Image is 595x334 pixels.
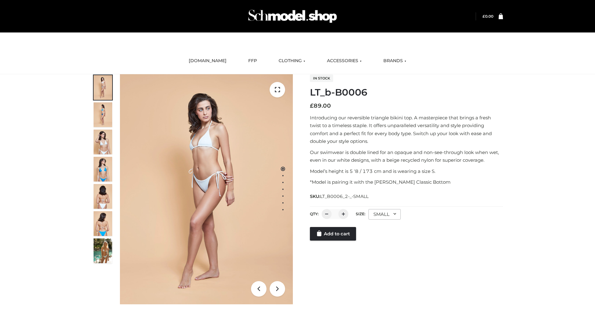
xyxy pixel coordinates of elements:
label: QTY: [310,212,319,216]
span: SKU: [310,193,369,200]
span: LT_B0006_2-_-SMALL [320,194,368,199]
img: ArielClassicBikiniTop_CloudNine_AzureSky_OW114ECO_1 [120,74,293,304]
img: ArielClassicBikiniTop_CloudNine_AzureSky_OW114ECO_8-scaled.jpg [94,211,112,236]
bdi: 0.00 [483,14,493,19]
bdi: 89.00 [310,102,331,109]
p: Our swimwear is double lined for an opaque and non-see-through look when wet, even in our white d... [310,148,503,164]
img: ArielClassicBikiniTop_CloudNine_AzureSky_OW114ECO_3-scaled.jpg [94,130,112,154]
a: [DOMAIN_NAME] [184,54,231,68]
span: £ [483,14,485,19]
p: Introducing our reversible triangle bikini top. A masterpiece that brings a fresh twist to a time... [310,114,503,145]
h1: LT_b-B0006 [310,87,503,98]
a: BRANDS [379,54,411,68]
a: FFP [244,54,262,68]
a: Add to cart [310,227,356,241]
p: *Model is pairing it with the [PERSON_NAME] Classic Bottom [310,178,503,186]
span: In stock [310,75,333,82]
span: £ [310,102,314,109]
a: £0.00 [483,14,493,19]
img: ArielClassicBikiniTop_CloudNine_AzureSky_OW114ECO_1-scaled.jpg [94,75,112,100]
p: Model’s height is 5 ‘8 / 173 cm and is wearing a size S. [310,167,503,175]
img: Schmodel Admin 964 [246,4,339,28]
img: ArielClassicBikiniTop_CloudNine_AzureSky_OW114ECO_7-scaled.jpg [94,184,112,209]
label: Size: [356,212,365,216]
a: CLOTHING [274,54,310,68]
img: Arieltop_CloudNine_AzureSky2.jpg [94,238,112,263]
img: ArielClassicBikiniTop_CloudNine_AzureSky_OW114ECO_4-scaled.jpg [94,157,112,182]
img: ArielClassicBikiniTop_CloudNine_AzureSky_OW114ECO_2-scaled.jpg [94,102,112,127]
div: SMALL [368,209,401,220]
a: ACCESSORIES [322,54,366,68]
